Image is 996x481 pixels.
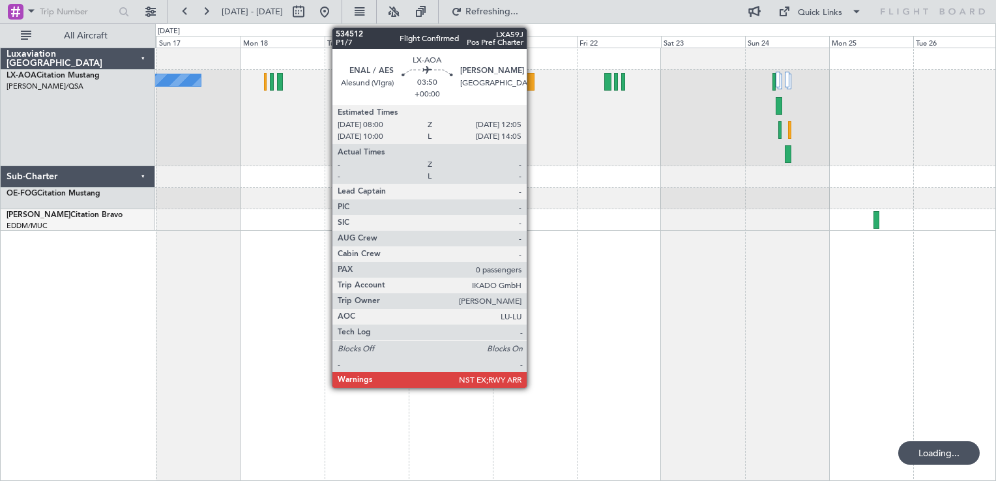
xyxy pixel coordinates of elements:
[745,36,829,48] div: Sun 24
[409,36,493,48] div: Wed 20
[7,211,123,219] a: [PERSON_NAME]Citation Bravo
[445,1,523,22] button: Refreshing...
[465,7,520,16] span: Refreshing...
[14,25,141,46] button: All Aircraft
[7,72,37,80] span: LX-AOA
[661,36,745,48] div: Sat 23
[7,190,100,197] a: OE-FOGCitation Mustang
[7,190,37,197] span: OE-FOG
[222,6,283,18] span: [DATE] - [DATE]
[34,31,138,40] span: All Aircraft
[772,1,868,22] button: Quick Links
[7,211,70,219] span: [PERSON_NAME]
[798,7,842,20] div: Quick Links
[829,36,913,48] div: Mon 25
[898,441,980,465] div: Loading...
[7,221,48,231] a: EDDM/MUC
[493,36,577,48] div: Thu 21
[241,36,325,48] div: Mon 18
[158,26,180,37] div: [DATE]
[577,36,661,48] div: Fri 22
[7,72,100,80] a: LX-AOACitation Mustang
[40,2,115,22] input: Trip Number
[325,36,409,48] div: Tue 19
[156,36,241,48] div: Sun 17
[7,81,83,91] a: [PERSON_NAME]/QSA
